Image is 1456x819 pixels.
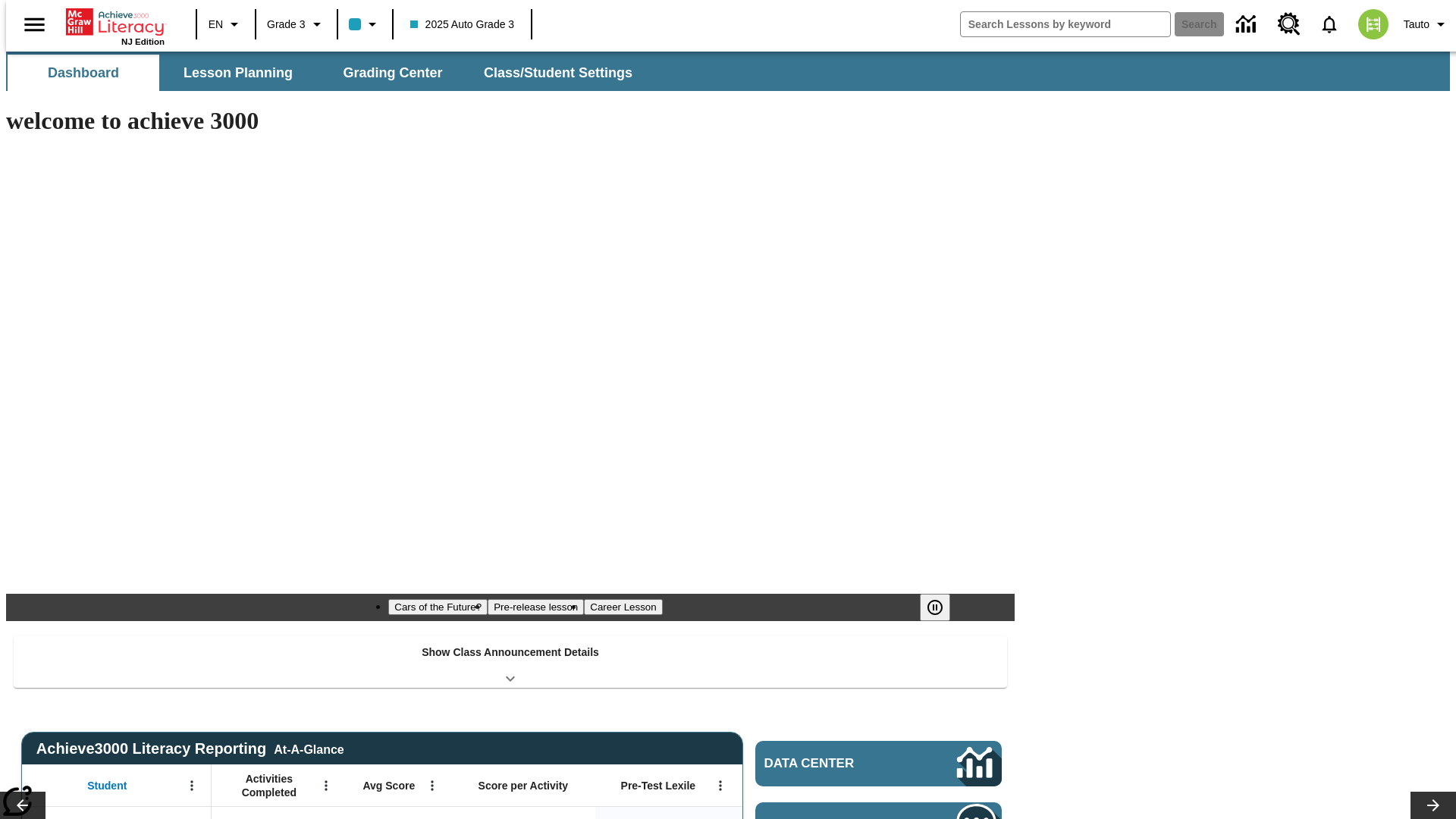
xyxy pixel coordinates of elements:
button: Profile/Settings [1398,11,1456,38]
span: EN [209,17,223,33]
button: Pause [920,594,950,621]
button: Open Menu [709,774,732,797]
input: search field [961,12,1170,36]
a: Data Center [755,741,1002,786]
div: Pause [920,594,965,621]
button: Open side menu [12,2,57,47]
a: Notifications [1310,5,1349,44]
button: Slide 3 Career Lesson [584,599,662,615]
h1: welcome to achieve 3000 [6,107,1015,135]
a: Data Center [1227,4,1269,45]
button: Language: EN, Select a language [202,11,250,38]
div: SubNavbar [6,55,646,91]
span: Activities Completed [219,772,319,799]
span: Data Center [764,756,906,771]
span: Grade 3 [267,17,306,33]
span: Score per Activity [479,779,569,792]
div: Home [66,5,165,46]
button: Class/Student Settings [472,55,645,91]
a: Home [66,7,165,37]
button: Lesson Planning [162,55,314,91]
button: Dashboard [8,55,159,91]
button: Slide 2 Pre-release lesson [488,599,584,615]
button: Slide 1 Cars of the Future? [388,599,488,615]
button: Open Menu [315,774,337,797]
span: Student [87,779,127,792]
div: Show Class Announcement Details [14,635,1007,688]
button: Class color is light blue. Change class color [343,11,388,38]
img: avatar image [1358,9,1389,39]
a: Resource Center, Will open in new tab [1269,4,1310,45]
span: NJ Edition [121,37,165,46]
button: Grade: Grade 3, Select a grade [261,11,332,38]
button: Select a new avatar [1349,5,1398,44]
button: Lesson carousel, Next [1410,792,1456,819]
span: Tauto [1404,17,1429,33]
button: Grading Center [317,55,469,91]
button: Open Menu [180,774,203,797]
span: Avg Score [362,779,415,792]
span: 2025 Auto Grade 3 [410,17,515,33]
div: SubNavbar [6,52,1450,91]
p: Show Class Announcement Details [422,645,599,661]
span: Achieve3000 Literacy Reporting [36,740,344,758]
div: At-A-Glance [274,740,344,757]
span: Pre-Test Lexile [621,779,696,792]
button: Open Menu [421,774,444,797]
